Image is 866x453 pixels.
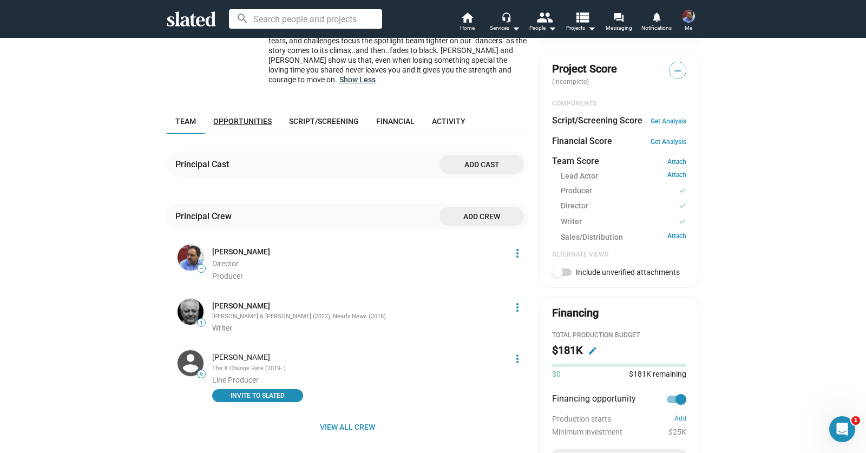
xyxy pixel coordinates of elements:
[461,11,474,24] mat-icon: home
[178,245,204,271] img: Robert DiGregorio Jr
[448,207,515,226] span: Add crew
[501,12,511,22] mat-icon: headset_mic
[212,301,270,311] a: [PERSON_NAME]
[641,22,672,35] span: Notifications
[289,117,359,126] span: Script/Screening
[574,9,590,25] mat-icon: view_list
[212,324,232,332] span: Writer
[552,306,599,320] div: Financing
[448,11,486,35] a: Home
[682,10,695,23] img: Robert DiGregorio Jr
[511,247,524,260] mat-icon: more_vert
[667,158,686,166] a: Attach
[536,9,552,25] mat-icon: people
[679,201,686,211] mat-icon: check
[667,232,686,242] a: Attach
[561,232,623,242] span: Sales/Distribution
[509,22,522,35] mat-icon: arrow_drop_down
[423,108,474,134] a: Activity
[460,22,475,35] span: Home
[851,416,860,425] span: 1
[552,100,686,108] div: COMPONENTS
[546,22,559,35] mat-icon: arrow_drop_down
[339,75,376,84] button: Show Less
[486,11,524,35] button: Services
[376,117,415,126] span: Financial
[167,417,528,437] button: View all crew
[829,416,855,442] iframe: Intercom live chat
[280,108,368,134] a: Script/Screening
[219,390,297,401] span: INVITE TO SLATED
[552,155,599,167] dt: Team Score
[552,428,686,436] div: $25K
[674,415,686,423] button: Add
[566,22,596,35] span: Projects
[679,216,686,227] mat-icon: check
[511,301,524,314] mat-icon: more_vert
[178,299,204,325] img: Larry Loring
[629,370,686,378] span: $181K remaining
[212,259,239,268] span: Director
[212,352,504,363] div: [PERSON_NAME]
[561,216,582,228] span: Writer
[552,78,591,86] span: (incomplete)
[511,352,524,365] mat-icon: more_vert
[198,320,205,326] span: 1
[552,428,622,436] span: Minimum investment
[667,171,686,181] a: Attach
[552,393,636,406] span: Financing opportunity
[552,331,686,340] div: Total Production budget
[651,138,686,146] a: Get Analysis
[212,365,504,373] div: The X Change Rate (2019- )
[229,9,382,29] input: Search people and projects
[198,266,205,272] span: —
[439,207,524,226] button: Add crew
[552,369,561,379] span: $0
[685,22,692,35] span: Me
[212,247,270,257] a: [PERSON_NAME]
[638,11,675,35] a: Notifications
[552,251,686,259] div: Alternate Views
[562,11,600,35] button: Projects
[175,211,236,222] div: Principal Crew
[552,343,583,358] h2: $181K
[175,117,196,126] span: Team
[368,108,423,134] a: Financial
[600,11,638,35] a: Messaging
[576,268,680,277] span: Include unverified attachments
[198,371,205,378] span: 9
[212,313,504,321] div: [PERSON_NAME] & [PERSON_NAME] (2022), Nearly News (2018)
[178,350,204,376] img: Ashlee Dell'Arciprete
[651,117,686,125] a: Get Analysis
[175,417,520,437] span: View all crew
[584,342,601,359] button: Edit budget
[432,117,465,126] span: Activity
[679,186,686,196] mat-icon: check
[613,12,624,22] mat-icon: forum
[524,11,562,35] button: People
[529,22,556,35] div: People
[588,346,598,356] mat-icon: edit
[212,376,259,384] span: Line Producer
[175,159,233,170] div: Principal Cast
[213,117,272,126] span: Opportunities
[670,64,686,78] span: —
[167,108,205,134] a: Team
[552,135,612,147] dt: Financial Score
[552,115,642,126] dt: Script/Screening Score
[552,62,617,76] span: Project Score
[490,22,520,35] div: Services
[448,155,515,174] span: Add cast
[439,155,524,174] button: Add cast
[552,415,611,423] span: Production starts
[585,22,598,35] mat-icon: arrow_drop_down
[675,8,701,36] button: Robert DiGregorio JrMe
[561,201,588,212] span: Director
[561,186,592,197] span: Producer
[606,22,632,35] span: Messaging
[212,389,303,402] button: INVITE TO SLATED
[651,11,661,22] mat-icon: notifications
[212,272,243,280] span: Producer
[205,108,280,134] a: Opportunities
[561,171,598,181] span: Lead Actor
